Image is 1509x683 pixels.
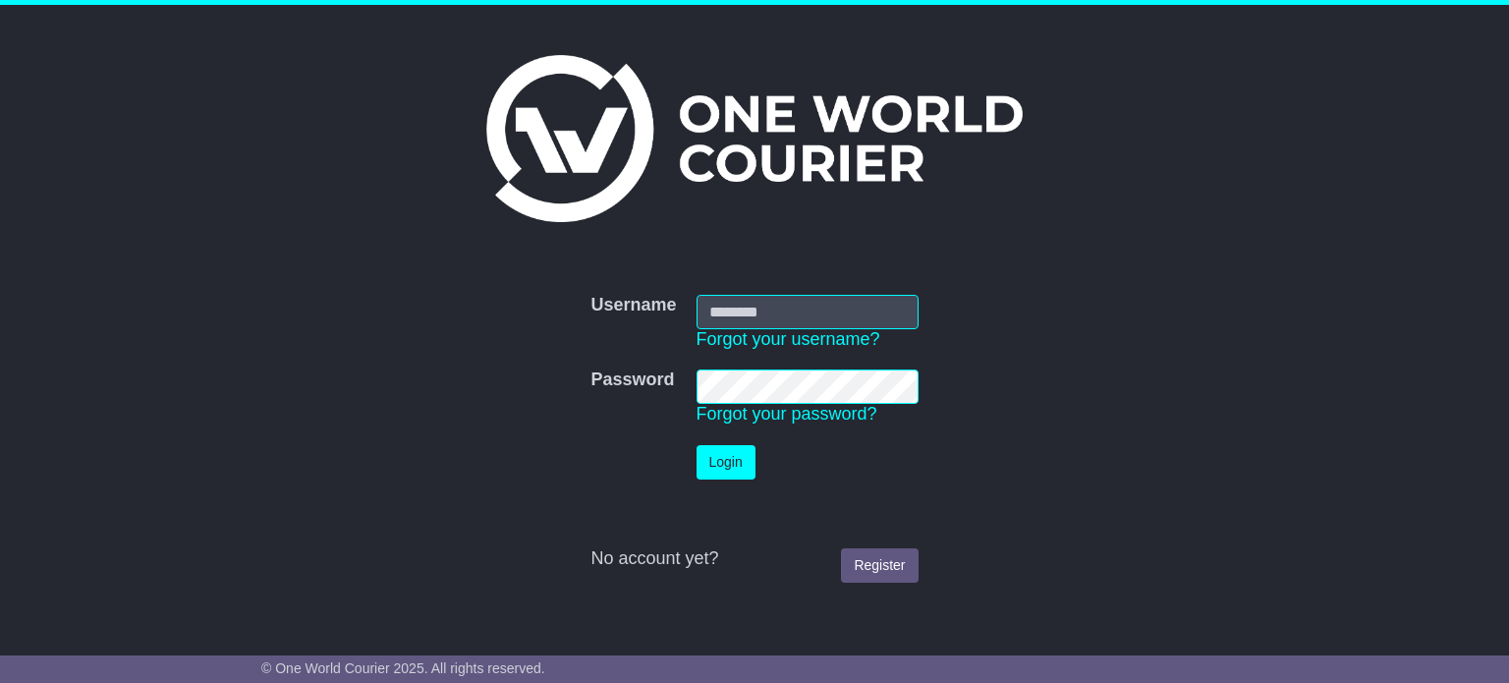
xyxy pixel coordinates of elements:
[486,55,1023,222] img: One World
[590,370,674,391] label: Password
[261,660,545,676] span: © One World Courier 2025. All rights reserved.
[590,295,676,316] label: Username
[590,548,918,570] div: No account yet?
[841,548,918,583] a: Register
[697,329,880,349] a: Forgot your username?
[697,404,877,424] a: Forgot your password?
[697,445,755,480] button: Login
